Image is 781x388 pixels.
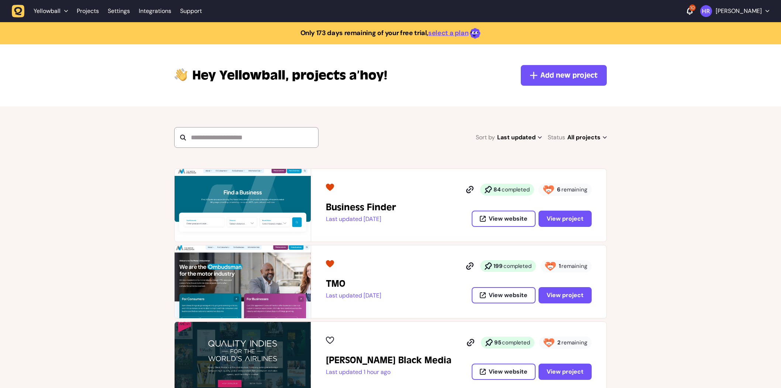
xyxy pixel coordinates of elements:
[502,186,530,193] span: completed
[548,132,565,143] span: Status
[716,7,762,15] p: [PERSON_NAME]
[326,201,396,213] h2: Business Finder
[547,215,584,222] span: View project
[326,278,381,290] h2: TMO
[700,5,712,17] img: Harry Robinson
[139,4,171,18] a: Integrations
[472,364,536,380] button: View website
[493,186,501,193] strong: 84
[557,186,561,193] strong: 6
[470,28,481,39] img: emoji
[561,339,587,346] span: remaining
[326,368,451,376] p: Last updated 1 hour ago
[557,339,561,346] strong: 2
[539,287,592,303] button: View project
[497,132,542,143] span: Last updated
[547,368,584,375] span: View project
[502,339,530,346] span: completed
[175,169,311,242] img: Business Finder
[326,215,396,223] p: Last updated [DATE]
[559,262,561,270] strong: 1
[326,292,381,299] p: Last updated [DATE]
[493,262,503,270] strong: 199
[472,211,536,227] button: View website
[175,245,311,318] img: TMO
[547,291,584,299] span: View project
[300,28,429,37] strong: Only 173 days remaining of your free trial,
[174,67,188,82] img: hi-hand
[567,132,607,143] span: All projects
[489,292,527,298] span: View website
[489,216,527,222] span: View website
[700,5,769,17] button: [PERSON_NAME]
[180,7,202,15] a: Support
[503,262,531,270] span: completed
[494,339,501,346] strong: 95
[428,28,468,37] a: select a plan
[521,65,607,86] button: Add new project
[34,7,61,15] span: Yellowball
[192,67,387,84] p: projects a’hoy!
[476,132,495,143] span: Sort by
[192,67,289,84] span: Yellowball
[561,262,587,270] span: remaining
[689,4,696,11] div: 10
[326,354,451,366] h2: Penny Black Media
[561,186,587,193] span: remaining
[540,70,598,81] span: Add new project
[539,364,592,380] button: View project
[539,211,592,227] button: View project
[489,369,527,375] span: View website
[12,4,72,18] button: Yellowball
[472,287,536,303] button: View website
[77,4,99,18] a: Projects
[108,4,130,18] a: Settings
